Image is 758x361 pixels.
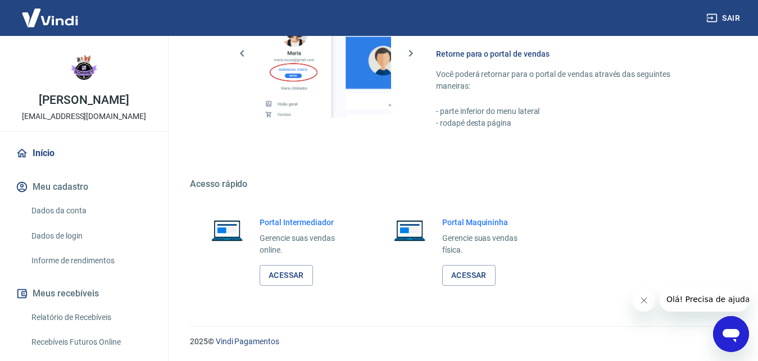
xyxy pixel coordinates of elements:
iframe: Botão para abrir a janela de mensagens [713,316,749,352]
h5: Acesso rápido [190,179,731,190]
h6: Retorne para o portal de vendas [436,48,704,60]
h6: Portal Maquininha [442,217,535,228]
iframe: Fechar mensagem [633,289,655,312]
img: Imagem de um notebook aberto [203,217,251,244]
a: Informe de rendimentos [27,249,155,272]
a: Dados da conta [27,199,155,222]
p: Gerencie suas vendas online. [260,232,352,256]
img: e3727277-d80f-4bdf-8ca9-f3fa038d2d1c.jpeg [62,45,107,90]
iframe: Mensagem da empresa [660,287,749,312]
button: Meus recebíveis [13,281,155,306]
h6: Portal Intermediador [260,217,352,228]
p: - parte inferior do menu lateral [436,106,704,117]
a: Acessar [260,265,313,286]
p: - rodapé desta página [436,117,704,129]
p: Você poderá retornar para o portal de vendas através das seguintes maneiras: [436,68,704,92]
img: Imagem de um notebook aberto [386,217,433,244]
button: Meu cadastro [13,175,155,199]
a: Início [13,141,155,166]
p: Gerencie suas vendas física. [442,232,535,256]
p: 2025 © [190,336,731,348]
a: Acessar [442,265,496,286]
button: Sair [704,8,745,29]
a: Recebíveis Futuros Online [27,331,155,354]
span: Olá! Precisa de ajuda? [7,8,94,17]
img: Vindi [13,1,87,35]
p: [EMAIL_ADDRESS][DOMAIN_NAME] [22,111,146,122]
a: Vindi Pagamentos [216,337,279,346]
a: Relatório de Recebíveis [27,306,155,329]
a: Dados de login [27,225,155,248]
p: [PERSON_NAME] [39,94,129,106]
